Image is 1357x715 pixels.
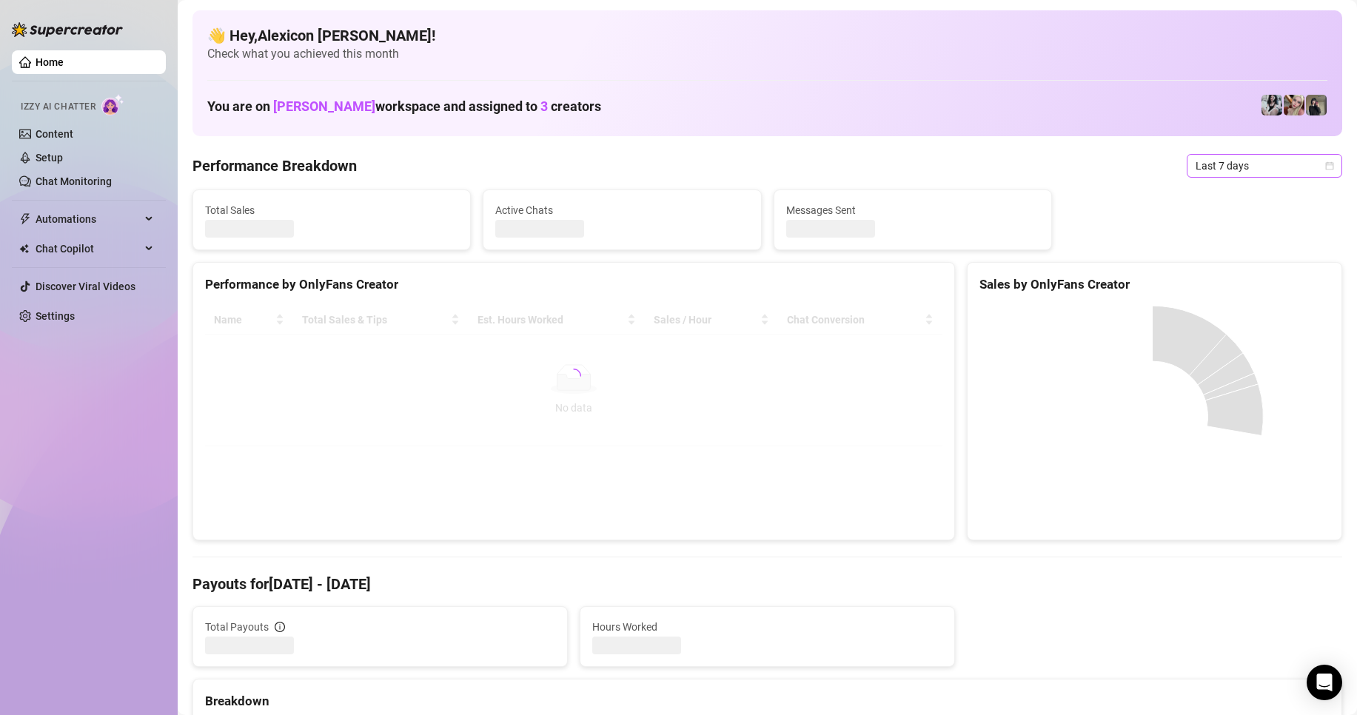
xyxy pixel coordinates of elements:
span: thunderbolt [19,213,31,225]
img: Anna [1284,95,1304,115]
span: Messages Sent [786,202,1039,218]
span: Last 7 days [1196,155,1333,177]
span: Chat Copilot [36,237,141,261]
div: Breakdown [205,691,1330,711]
h1: You are on workspace and assigned to creators [207,98,601,115]
span: Izzy AI Chatter [21,100,96,114]
div: Open Intercom Messenger [1307,665,1342,700]
a: Settings [36,310,75,322]
img: Anna [1306,95,1327,115]
img: Chat Copilot [19,244,29,254]
h4: 👋 Hey, Alexicon [PERSON_NAME] ! [207,25,1327,46]
span: Active Chats [495,202,748,218]
span: loading [565,367,583,385]
span: 3 [540,98,548,114]
img: AI Chatter [101,94,124,115]
img: logo-BBDzfeDw.svg [12,22,123,37]
a: Home [36,56,64,68]
div: Sales by OnlyFans Creator [979,275,1330,295]
span: calendar [1325,161,1334,170]
h4: Performance Breakdown [192,155,357,176]
a: Setup [36,152,63,164]
img: Sadie [1261,95,1282,115]
a: Chat Monitoring [36,175,112,187]
div: Performance by OnlyFans Creator [205,275,942,295]
span: Hours Worked [592,619,942,635]
span: Total Sales [205,202,458,218]
span: [PERSON_NAME] [273,98,375,114]
h4: Payouts for [DATE] - [DATE] [192,574,1342,594]
span: Check what you achieved this month [207,46,1327,62]
a: Discover Viral Videos [36,281,135,292]
span: Total Payouts [205,619,269,635]
span: Automations [36,207,141,231]
a: Content [36,128,73,140]
span: info-circle [275,622,285,632]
